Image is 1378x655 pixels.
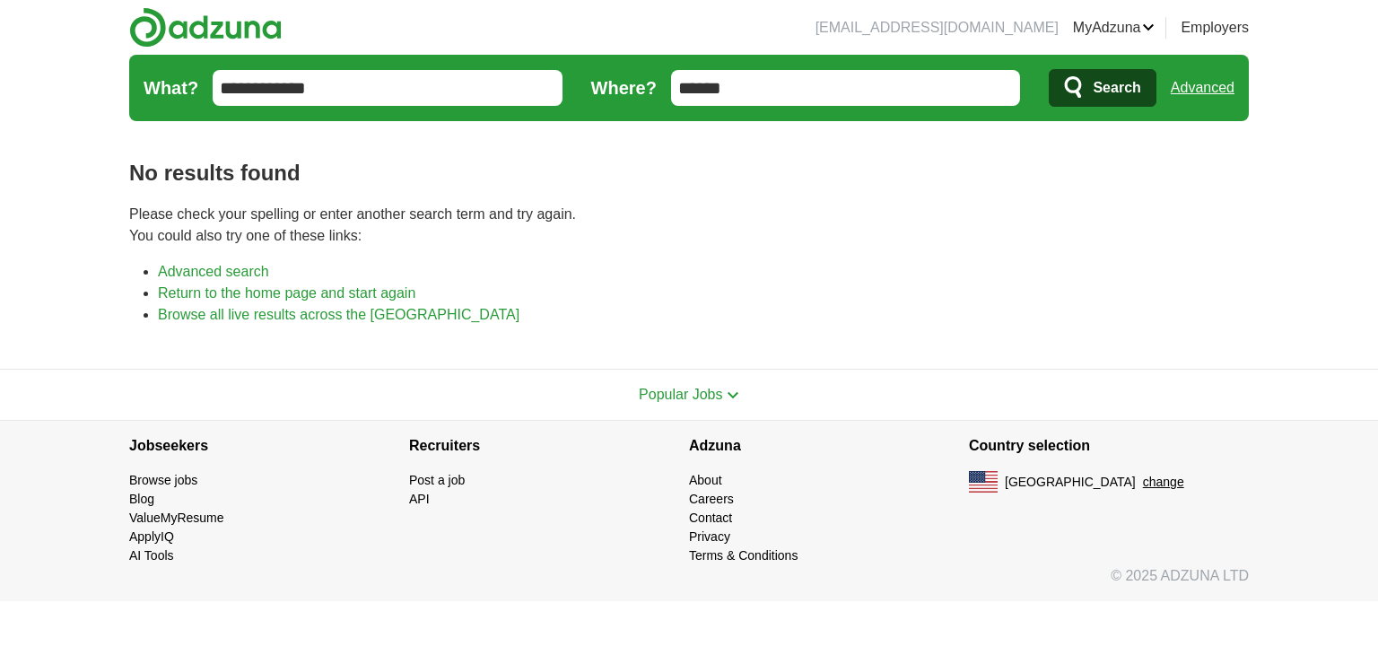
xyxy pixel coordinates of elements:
a: Terms & Conditions [689,548,798,563]
a: Post a job [409,473,465,487]
a: Privacy [689,529,730,544]
p: Please check your spelling or enter another search term and try again. You could also try one of ... [129,204,1249,247]
span: [GEOGRAPHIC_DATA] [1005,473,1136,492]
a: Contact [689,511,732,525]
a: Return to the home page and start again [158,285,415,301]
h1: No results found [129,157,1249,189]
a: ApplyIQ [129,529,174,544]
img: Adzuna logo [129,7,282,48]
span: Search [1093,70,1140,106]
button: Search [1049,69,1156,107]
h4: Country selection [969,421,1249,471]
span: Popular Jobs [639,387,722,402]
div: © 2025 ADZUNA LTD [115,565,1263,601]
a: Browse jobs [129,473,197,487]
a: Blog [129,492,154,506]
a: API [409,492,430,506]
img: US flag [969,471,998,493]
a: Employers [1181,17,1249,39]
a: Careers [689,492,734,506]
a: Browse all live results across the [GEOGRAPHIC_DATA] [158,307,519,322]
a: AI Tools [129,548,174,563]
a: ValueMyResume [129,511,224,525]
label: Where? [591,74,657,101]
li: [EMAIL_ADDRESS][DOMAIN_NAME] [815,17,1059,39]
button: change [1143,473,1184,492]
label: What? [144,74,198,101]
img: toggle icon [727,391,739,399]
a: Advanced search [158,264,269,279]
a: About [689,473,722,487]
a: Advanced [1171,70,1234,106]
a: MyAdzuna [1073,17,1156,39]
